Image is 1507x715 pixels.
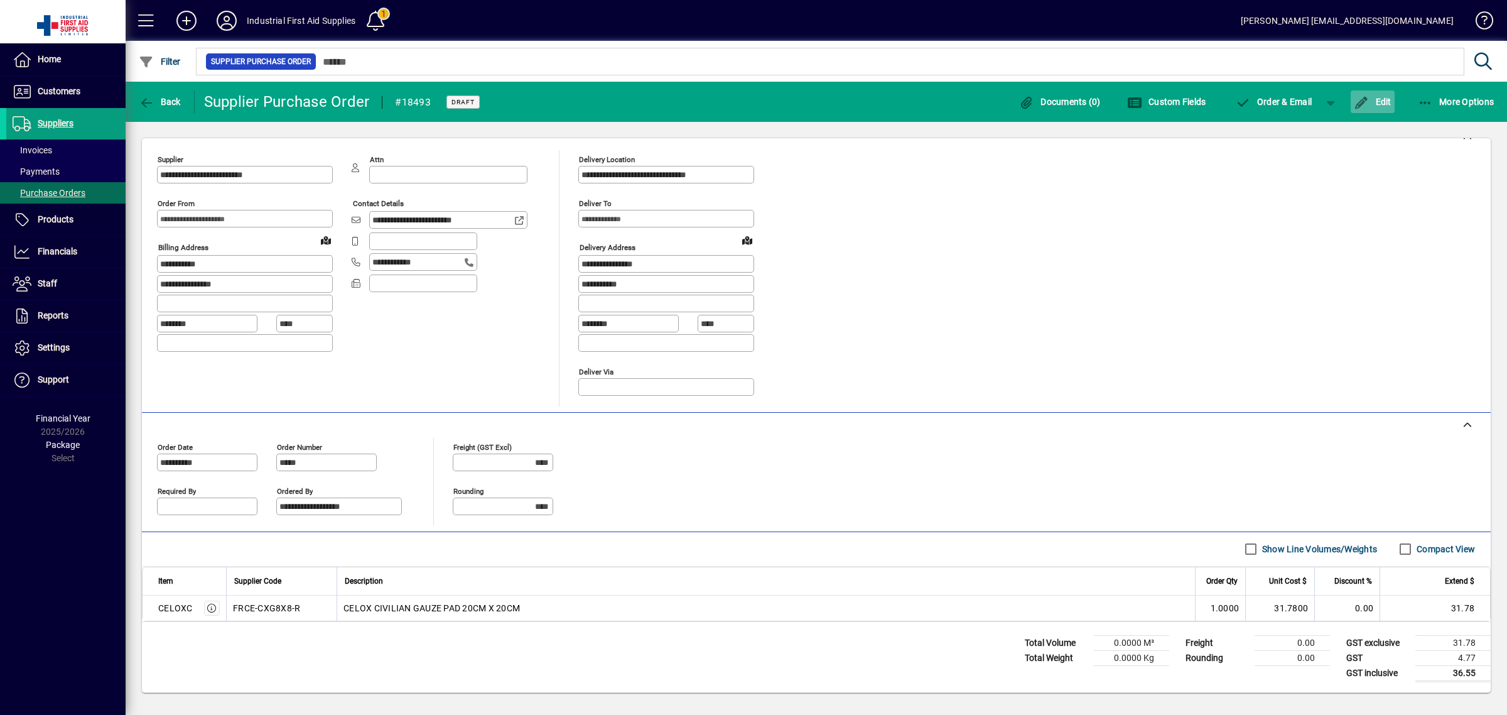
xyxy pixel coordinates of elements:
label: Show Line Volumes/Weights [1260,543,1377,555]
button: Edit [1351,90,1395,113]
span: Order & Email [1235,97,1312,107]
button: Filter [136,50,184,73]
span: Reports [38,310,68,320]
a: Customers [6,76,126,107]
mat-label: Ordered by [277,486,313,495]
button: Profile [207,9,247,32]
span: Purchase Orders [13,188,85,198]
span: Suppliers [38,118,73,128]
button: Add [166,9,207,32]
span: Payments [13,166,60,177]
span: Home [38,54,61,64]
span: Description [345,574,383,588]
button: Custom Fields [1124,90,1209,113]
button: Order & Email [1229,90,1318,113]
div: CELOXC [158,602,193,614]
mat-label: Delivery Location [579,155,635,164]
mat-label: Deliver To [579,199,612,208]
a: Home [6,44,126,75]
td: 4.77 [1415,650,1491,665]
td: 31.7800 [1245,596,1314,621]
label: Compact View [1414,543,1475,555]
td: FRCE-CXG8X8-R [226,596,337,621]
td: Rounding [1179,650,1255,665]
td: 36.55 [1415,665,1491,681]
span: Supplier Purchase Order [211,55,311,68]
td: 31.78 [1380,596,1490,621]
mat-label: Order number [277,442,322,451]
td: Freight [1179,635,1255,650]
div: Supplier Purchase Order [204,92,370,112]
span: CELOX CIVILIAN GAUZE PAD 20CM X 20CM [343,602,520,614]
a: Products [6,204,126,236]
span: Custom Fields [1127,97,1206,107]
span: Invoices [13,145,52,155]
a: Support [6,364,126,396]
span: Discount % [1334,574,1372,588]
mat-label: Order date [158,442,193,451]
div: [PERSON_NAME] [EMAIL_ADDRESS][DOMAIN_NAME] [1241,11,1454,31]
span: Support [38,374,69,385]
div: #18493 [395,92,431,112]
a: Payments [6,161,126,182]
span: Products [38,214,73,224]
a: View on map [737,230,757,250]
a: Knowledge Base [1466,3,1491,43]
a: Financials [6,236,126,268]
td: 0.0000 Kg [1094,650,1169,665]
td: 0.00 [1314,596,1380,621]
div: Industrial First Aid Supplies [247,11,355,31]
span: Extend $ [1445,574,1474,588]
td: 0.00 [1255,650,1330,665]
td: GST exclusive [1340,635,1415,650]
mat-label: Required by [158,486,196,495]
a: Purchase Orders [6,182,126,204]
a: Reports [6,300,126,332]
span: Order Qty [1206,574,1238,588]
button: More Options [1415,90,1498,113]
span: Documents (0) [1019,97,1101,107]
span: Item [158,574,173,588]
span: Customers [38,86,80,96]
span: More Options [1418,97,1494,107]
td: 1.0000 [1195,596,1245,621]
span: Edit [1354,97,1391,107]
mat-label: Supplier [158,155,183,164]
span: Supplier Code [234,574,281,588]
button: Documents (0) [1016,90,1104,113]
mat-label: Rounding [453,486,483,495]
a: View on map [316,230,336,250]
a: Invoices [6,139,126,161]
td: 0.0000 M³ [1094,635,1169,650]
span: Draft [451,98,475,106]
span: Package [46,440,80,450]
span: Staff [38,278,57,288]
td: 31.78 [1415,635,1491,650]
span: Filter [139,57,181,67]
span: Settings [38,342,70,352]
mat-label: Order from [158,199,195,208]
mat-label: Freight (GST excl) [453,442,512,451]
td: Total Weight [1018,650,1094,665]
td: GST inclusive [1340,665,1415,681]
span: Financials [38,246,77,256]
app-page-header-button: Back [126,90,195,113]
a: Settings [6,332,126,364]
mat-label: Deliver via [579,367,613,376]
a: Staff [6,268,126,300]
td: GST [1340,650,1415,665]
mat-label: Attn [370,155,384,164]
button: Back [136,90,184,113]
span: Financial Year [36,413,90,423]
span: Unit Cost $ [1269,574,1307,588]
td: 0.00 [1255,635,1330,650]
span: Back [139,97,181,107]
td: Total Volume [1018,635,1094,650]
